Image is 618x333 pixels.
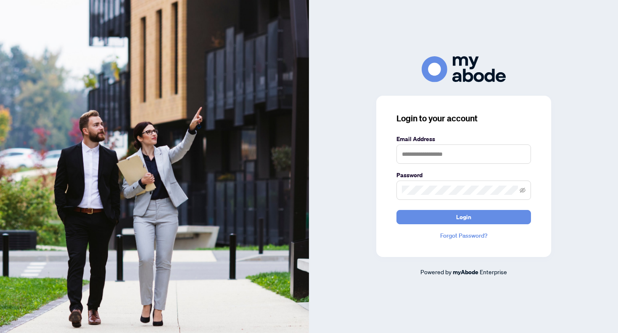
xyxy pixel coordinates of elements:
[453,267,478,277] a: myAbode
[396,113,531,124] h3: Login to your account
[420,268,452,275] span: Powered by
[396,231,531,240] a: Forgot Password?
[520,187,526,193] span: eye-invisible
[422,56,506,82] img: ma-logo
[480,268,507,275] span: Enterprise
[396,170,531,180] label: Password
[396,210,531,224] button: Login
[396,134,531,144] label: Email Address
[456,210,471,224] span: Login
